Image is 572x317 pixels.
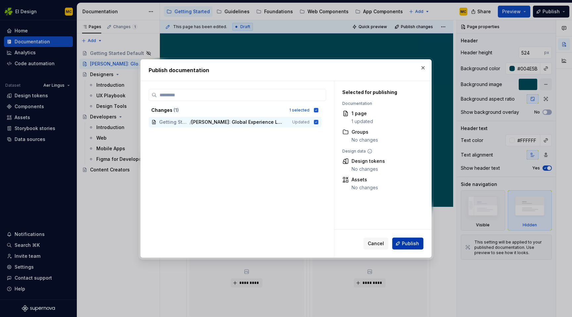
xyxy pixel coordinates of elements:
[173,107,179,113] span: ( 1 )
[292,119,310,125] span: Updated
[289,108,310,113] div: 1 selected
[149,66,423,74] h2: Publish documentation
[352,110,373,117] div: 1 page
[159,119,190,125] span: Getting Started
[151,107,285,113] div: Changes
[352,166,385,172] div: No changes
[363,238,388,249] button: Cancel
[352,184,378,191] div: No changes
[352,158,385,164] div: Design tokens
[352,129,378,135] div: Groups
[190,119,191,125] span: /
[352,176,378,183] div: Assets
[352,118,373,125] div: 1 updated
[402,240,419,247] span: Publish
[392,238,423,249] button: Publish
[342,101,420,106] div: Documentation
[352,137,378,143] div: No changes
[368,240,384,247] span: Cancel
[342,89,420,96] div: Selected for publishing
[191,119,283,125] span: [PERSON_NAME]: Global Experience Language
[342,149,420,154] div: Design data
